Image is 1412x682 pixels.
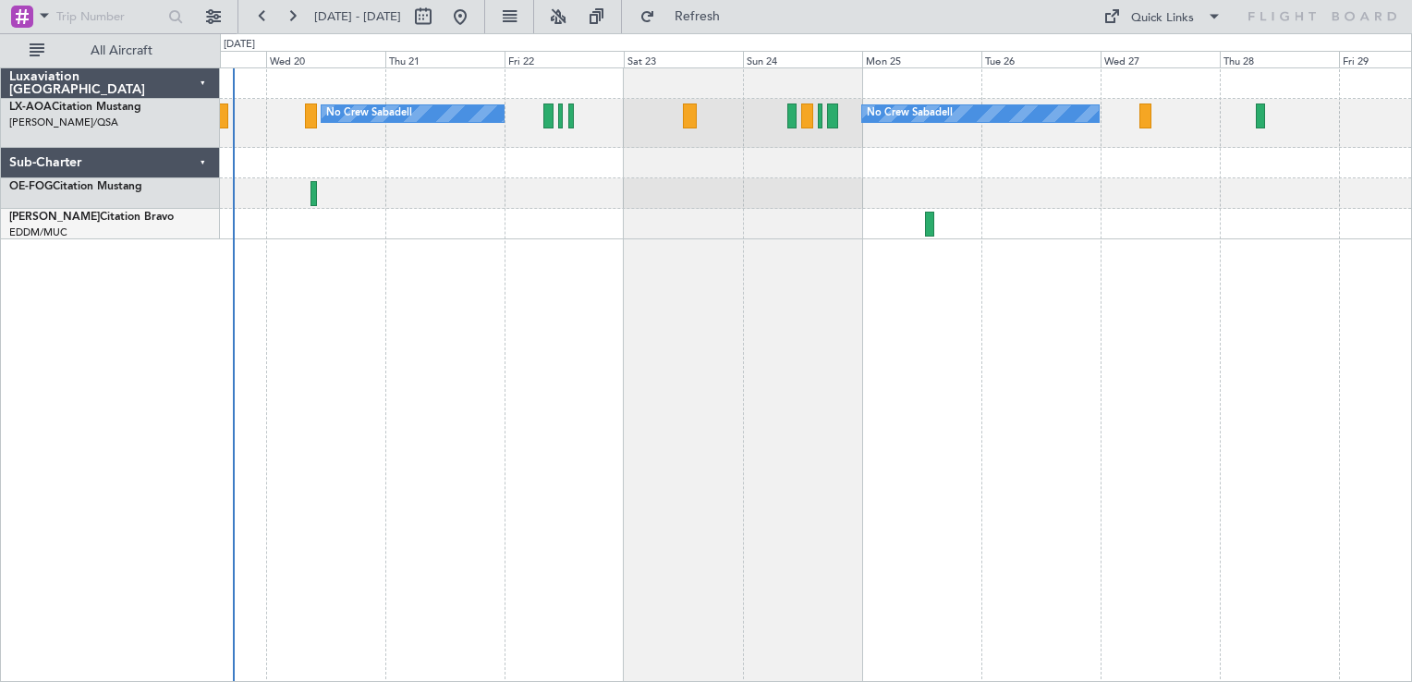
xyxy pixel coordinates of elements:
a: [PERSON_NAME]Citation Bravo [9,212,174,223]
div: Sat 23 [624,51,743,67]
button: All Aircraft [20,36,201,66]
div: Thu 21 [385,51,505,67]
span: OE-FOG [9,181,53,192]
div: Wed 20 [266,51,385,67]
button: Refresh [631,2,742,31]
div: Wed 27 [1101,51,1220,67]
a: EDDM/MUC [9,225,67,239]
input: Trip Number [56,3,163,30]
div: No Crew Sabadell [326,100,412,128]
a: OE-FOGCitation Mustang [9,181,142,192]
span: Refresh [659,10,736,23]
span: [PERSON_NAME] [9,212,100,223]
span: All Aircraft [48,44,195,57]
div: Fri 22 [505,51,624,67]
button: Quick Links [1094,2,1231,31]
a: [PERSON_NAME]/QSA [9,116,118,129]
span: [DATE] - [DATE] [314,8,401,25]
div: Mon 25 [862,51,981,67]
a: LX-AOACitation Mustang [9,102,141,113]
div: Thu 28 [1220,51,1339,67]
div: No Crew Sabadell [867,100,953,128]
div: Tue 26 [981,51,1101,67]
span: LX-AOA [9,102,52,113]
div: Sun 24 [743,51,862,67]
div: [DATE] [224,37,255,53]
div: Quick Links [1131,9,1194,28]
